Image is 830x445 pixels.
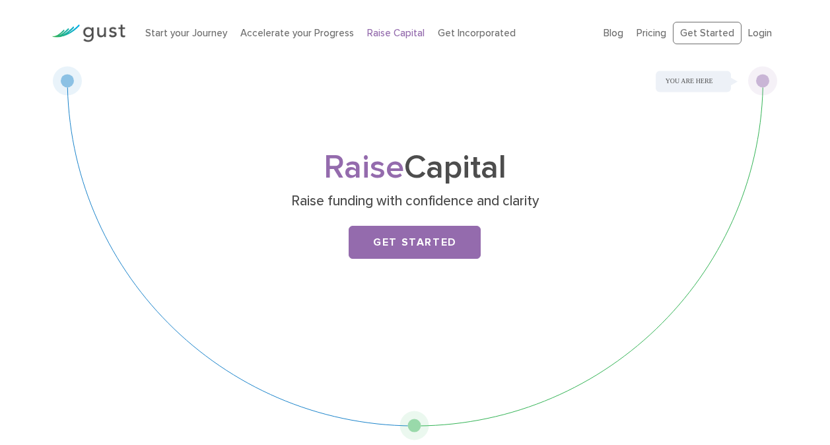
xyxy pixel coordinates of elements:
[748,27,772,39] a: Login
[159,192,671,211] p: Raise funding with confidence and clarity
[52,24,125,42] img: Gust Logo
[154,153,675,183] h1: Capital
[145,27,227,39] a: Start your Journey
[324,148,404,187] span: Raise
[240,27,354,39] a: Accelerate your Progress
[438,27,516,39] a: Get Incorporated
[673,22,742,45] a: Get Started
[349,226,481,259] a: Get Started
[604,27,623,39] a: Blog
[367,27,425,39] a: Raise Capital
[637,27,666,39] a: Pricing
